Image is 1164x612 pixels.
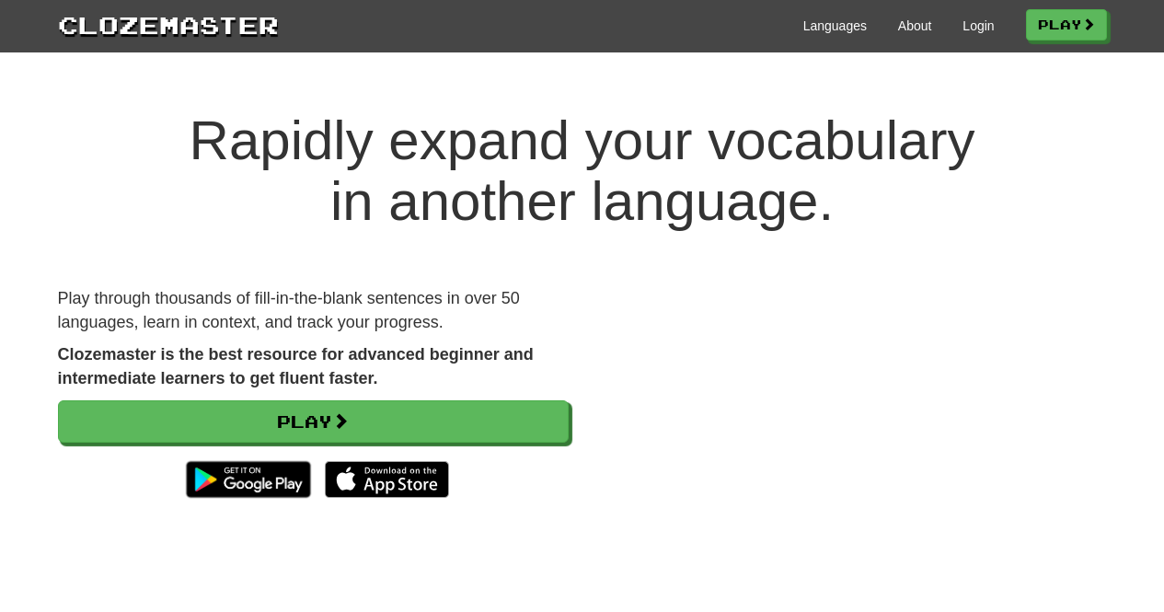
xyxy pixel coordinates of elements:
a: Languages [803,17,867,35]
a: About [898,17,932,35]
a: Clozemaster [58,7,279,41]
a: Play [58,400,569,443]
p: Play through thousands of fill-in-the-blank sentences in over 50 languages, learn in context, and... [58,287,569,334]
strong: Clozemaster is the best resource for advanced beginner and intermediate learners to get fluent fa... [58,345,534,387]
a: Login [962,17,994,35]
img: Download_on_the_App_Store_Badge_US-UK_135x40-25178aeef6eb6b83b96f5f2d004eda3bffbb37122de64afbaef7... [325,461,449,498]
img: Get it on Google Play [177,452,319,507]
a: Play [1026,9,1107,40]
